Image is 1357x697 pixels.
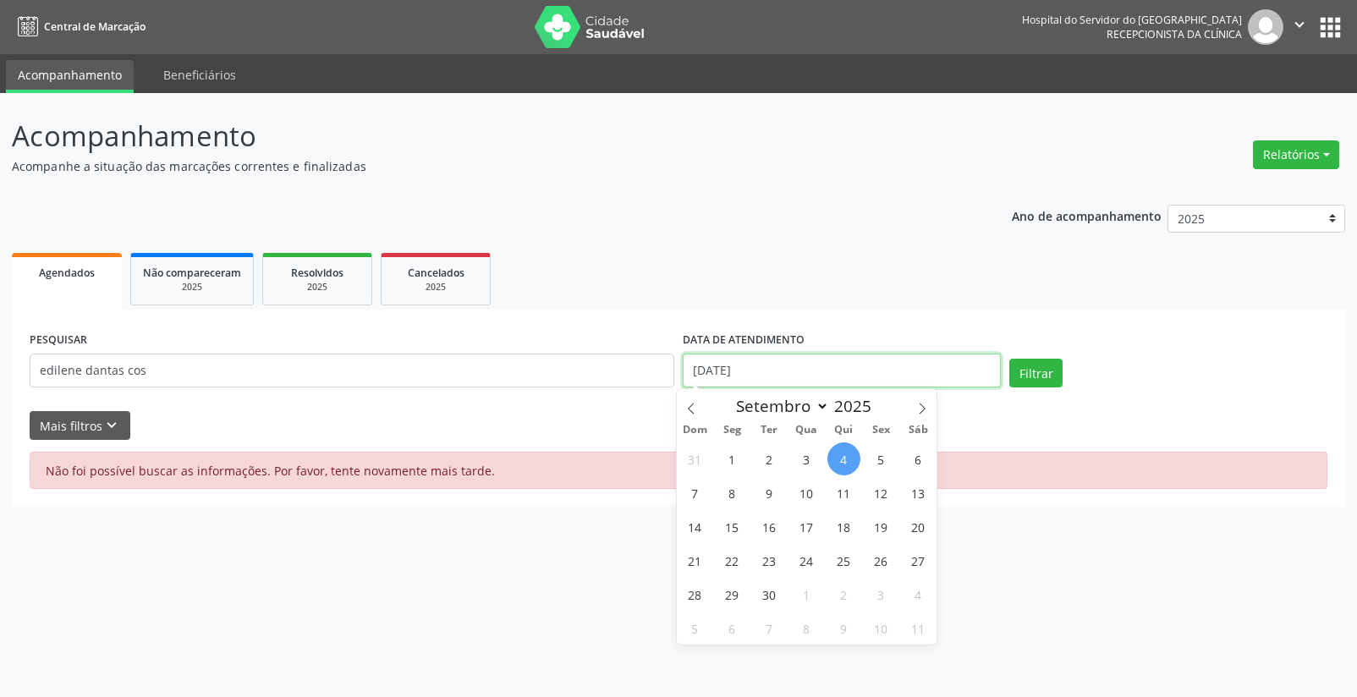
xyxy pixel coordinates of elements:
[865,612,898,645] span: Outubro 10, 2025
[865,544,898,577] span: Setembro 26, 2025
[902,510,935,543] span: Setembro 20, 2025
[1009,359,1063,387] button: Filtrar
[1248,9,1283,45] img: img
[790,578,823,611] span: Outubro 1, 2025
[716,442,749,475] span: Setembro 1, 2025
[902,578,935,611] span: Outubro 4, 2025
[753,578,786,611] span: Setembro 30, 2025
[1283,9,1316,45] button: 
[12,13,146,41] a: Central de Marcação
[408,266,464,280] span: Cancelados
[1022,13,1242,27] div: Hospital do Servidor do [GEOGRAPHIC_DATA]
[825,425,862,436] span: Qui
[899,425,937,436] span: Sáb
[12,115,945,157] p: Acompanhamento
[678,442,711,475] span: Agosto 31, 2025
[683,354,1001,387] input: Selecione um intervalo
[827,612,860,645] span: Outubro 9, 2025
[1253,140,1339,169] button: Relatórios
[790,612,823,645] span: Outubro 8, 2025
[865,442,898,475] span: Setembro 5, 2025
[39,266,95,280] span: Agendados
[713,425,750,436] span: Seg
[1316,13,1345,42] button: apps
[1107,27,1242,41] span: Recepcionista da clínica
[865,510,898,543] span: Setembro 19, 2025
[678,476,711,509] span: Setembro 7, 2025
[753,612,786,645] span: Outubro 7, 2025
[753,442,786,475] span: Setembro 2, 2025
[728,394,830,418] select: Month
[30,354,674,387] input: Nome, código do beneficiário ou CPF
[275,281,360,294] div: 2025
[678,544,711,577] span: Setembro 21, 2025
[902,476,935,509] span: Setembro 13, 2025
[827,578,860,611] span: Outubro 2, 2025
[716,476,749,509] span: Setembro 8, 2025
[902,612,935,645] span: Outubro 11, 2025
[862,425,899,436] span: Sex
[12,157,945,175] p: Acompanhe a situação das marcações correntes e finalizadas
[790,442,823,475] span: Setembro 3, 2025
[865,578,898,611] span: Outubro 3, 2025
[827,476,860,509] span: Setembro 11, 2025
[30,327,87,354] label: PESQUISAR
[750,425,788,436] span: Ter
[865,476,898,509] span: Setembro 12, 2025
[827,442,860,475] span: Setembro 4, 2025
[143,281,241,294] div: 2025
[677,425,714,436] span: Dom
[902,544,935,577] span: Setembro 27, 2025
[291,266,343,280] span: Resolvidos
[790,510,823,543] span: Setembro 17, 2025
[44,19,146,34] span: Central de Marcação
[902,442,935,475] span: Setembro 6, 2025
[790,476,823,509] span: Setembro 10, 2025
[716,612,749,645] span: Outubro 6, 2025
[143,266,241,280] span: Não compareceram
[827,510,860,543] span: Setembro 18, 2025
[6,60,134,93] a: Acompanhamento
[753,476,786,509] span: Setembro 9, 2025
[393,281,478,294] div: 2025
[151,60,248,90] a: Beneficiários
[678,612,711,645] span: Outubro 5, 2025
[30,411,130,441] button: Mais filtroskeyboard_arrow_down
[678,578,711,611] span: Setembro 28, 2025
[678,510,711,543] span: Setembro 14, 2025
[102,416,121,435] i: keyboard_arrow_down
[716,510,749,543] span: Setembro 15, 2025
[790,544,823,577] span: Setembro 24, 2025
[753,510,786,543] span: Setembro 16, 2025
[753,544,786,577] span: Setembro 23, 2025
[1012,205,1162,226] p: Ano de acompanhamento
[829,395,885,417] input: Year
[30,452,1327,489] div: Não foi possível buscar as informações. Por favor, tente novamente mais tarde.
[827,544,860,577] span: Setembro 25, 2025
[716,578,749,611] span: Setembro 29, 2025
[1290,15,1309,34] i: 
[788,425,825,436] span: Qua
[716,544,749,577] span: Setembro 22, 2025
[683,327,805,354] label: DATA DE ATENDIMENTO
